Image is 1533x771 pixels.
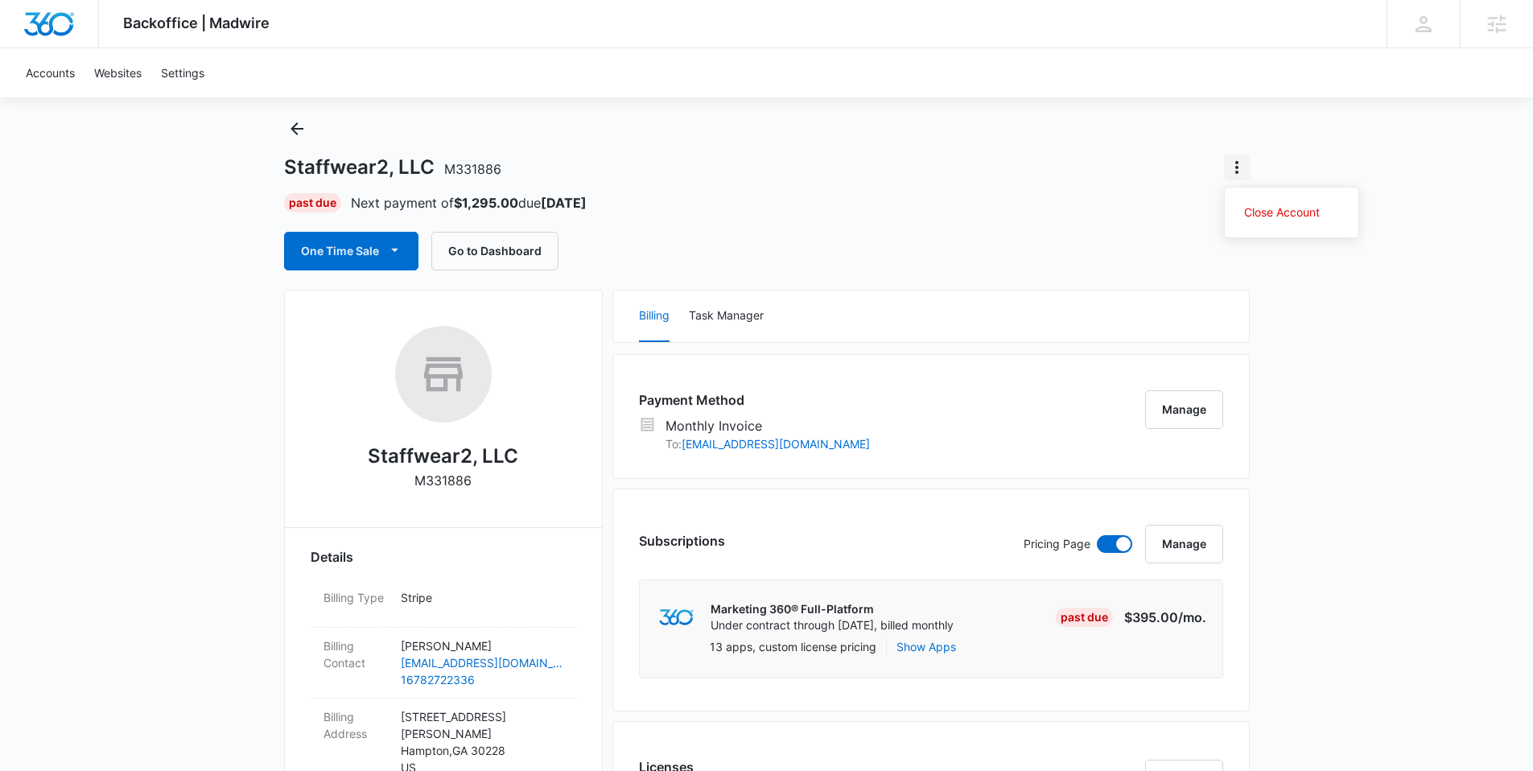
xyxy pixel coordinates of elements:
button: Show Apps [896,638,956,655]
button: Close Account [1225,200,1358,225]
div: Keywords by Traffic [178,95,271,105]
p: Under contract through [DATE], billed monthly [711,617,954,633]
div: Billing Contact[PERSON_NAME][EMAIL_ADDRESS][DOMAIN_NAME]16782722336 [311,628,576,699]
p: $395.00 [1124,608,1206,627]
h3: Payment Method [639,390,870,410]
div: Close Account [1244,207,1320,218]
p: Pricing Page [1024,535,1090,553]
strong: $1,295.00 [454,195,518,211]
span: Details [311,547,353,567]
a: Settings [151,48,214,97]
p: [PERSON_NAME] [401,637,563,654]
p: M331886 [414,471,472,490]
strong: [DATE] [541,195,587,211]
button: Back [284,116,310,142]
div: Domain Overview [61,95,144,105]
p: 13 apps, custom license pricing [710,638,876,655]
p: Monthly Invoice [666,416,870,435]
button: Manage [1145,390,1223,429]
p: Stripe [401,589,563,606]
img: tab_keywords_by_traffic_grey.svg [160,93,173,106]
span: M331886 [444,161,501,177]
h1: Staffwear2, LLC [284,155,501,179]
a: Accounts [16,48,84,97]
div: Past Due [1056,608,1113,627]
button: Go to Dashboard [431,232,558,270]
img: logo_orange.svg [26,26,39,39]
a: [EMAIL_ADDRESS][DOMAIN_NAME] [401,654,563,671]
img: marketing360Logo [659,609,694,626]
span: Backoffice | Madwire [123,14,270,31]
a: [EMAIL_ADDRESS][DOMAIN_NAME] [682,437,870,451]
img: website_grey.svg [26,42,39,55]
a: 16782722336 [401,671,563,688]
p: To: [666,435,870,452]
button: Billing [639,291,670,342]
img: tab_domain_overview_orange.svg [43,93,56,106]
button: Manage [1145,525,1223,563]
p: Marketing 360® Full-Platform [711,601,954,617]
p: Next payment of due [351,193,587,212]
h2: Staffwear2, LLC [368,442,518,471]
div: v 4.0.25 [45,26,79,39]
button: Task Manager [689,291,764,342]
div: Past Due [284,193,341,212]
h3: Subscriptions [639,531,725,550]
a: Websites [84,48,151,97]
dt: Billing Address [323,708,388,742]
div: Domain: [DOMAIN_NAME] [42,42,177,55]
button: One Time Sale [284,232,418,270]
span: /mo. [1178,609,1206,625]
button: Actions [1224,155,1250,180]
div: Billing TypeStripe [311,579,576,628]
dt: Billing Contact [323,637,388,671]
dt: Billing Type [323,589,388,606]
